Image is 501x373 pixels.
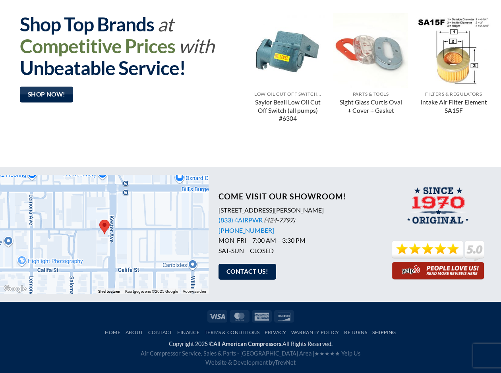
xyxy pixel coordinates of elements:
a: Contact [148,329,172,335]
a: Warranty Policy [291,329,339,335]
a: Saylor Beall Low Oil Cut Off Switch (all pumps) #6304 [254,98,321,124]
strong: All American Compressors. [213,340,282,347]
strong: Shop Top Brands [20,13,154,35]
p: Filters & Regulators [420,91,487,97]
a: Finance [177,329,199,335]
img: The Original All American Compressors [404,187,472,229]
h3: Come Visit Our Showroom! [219,191,375,201]
a: Contact Us! [219,264,276,279]
img: Intake Air Filter Element SA15F [416,13,491,88]
i: (424-7797) [264,216,295,224]
a: About [126,329,143,335]
a: (833) 4AIRPWR [219,216,263,224]
a: ★★★★★ Yelp Us [314,350,360,357]
a: Home [105,329,120,335]
img: Saylor Beall Low Oil Cut Off Switch (all pumps) #6304 [250,13,325,88]
p: Parts & Tools [337,91,404,97]
a: Voorwaarden (wordt geopend in een nieuw tabblad) [183,289,206,294]
a: TrevNet [275,359,296,366]
a: Returns [344,329,367,335]
a: Privacy [265,329,286,335]
p: Low Oil Cut Off Switches [254,91,321,97]
span: Air Compressor Service, Sales & Parts - [GEOGRAPHIC_DATA] Area | Website & Development by [141,350,360,366]
strong: Unbeatable Service! [20,56,186,79]
button: Sneltoetsen [98,289,120,294]
span: Kaartgegevens ©2025 Google [125,289,178,294]
a: Shop Now! [20,87,73,102]
a: [PHONE_NUMBER] [219,226,274,234]
a: Intake Air Filter Element SA15F [420,98,487,116]
em: at [157,13,173,35]
div: Copyright 2025 © All Rights Reserved. [6,339,495,367]
p: [STREET_ADDRESS][PERSON_NAME] MON-FRI 7:00 AM – 3:30 PM SAT-SUN CLOSED [219,205,375,256]
a: Terms & Conditions [205,329,260,335]
span: Contact Us! [226,267,268,276]
a: Sight Glass Curtis Oval + Cover + Gasket [337,98,404,116]
div: Payment icons [206,309,295,323]
strong: Competitive Prices [20,35,175,57]
img: Google [2,284,28,294]
a: Dit gebied openen in Google Maps (er wordt een nieuw venster geopend) [2,284,28,294]
a: Shipping [372,329,396,335]
img: Sight Glass Curtis Oval + Cover + Gasket [333,13,408,88]
em: with [178,35,214,57]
